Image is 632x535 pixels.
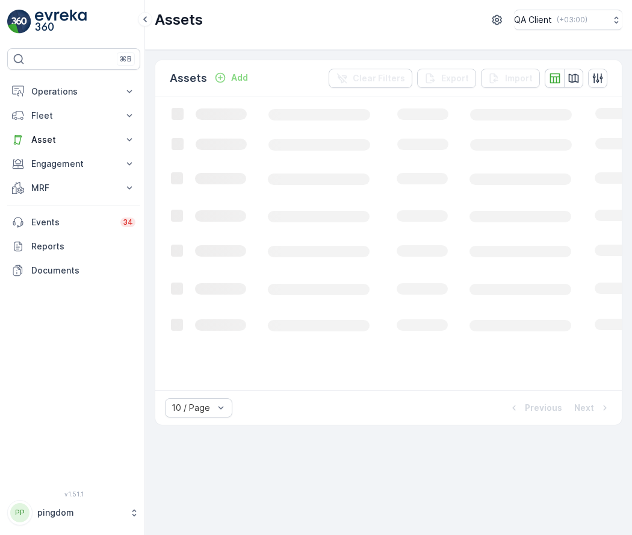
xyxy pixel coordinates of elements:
[7,10,31,34] img: logo
[514,14,552,26] p: QA Client
[31,134,116,146] p: Asset
[7,176,140,200] button: MRF
[31,216,113,228] p: Events
[507,401,563,415] button: Previous
[505,72,533,84] p: Import
[120,54,132,64] p: ⌘B
[231,72,248,84] p: Add
[481,69,540,88] button: Import
[31,240,135,252] p: Reports
[155,10,203,30] p: Assets
[573,401,612,415] button: Next
[10,503,29,522] div: PP
[7,210,140,234] a: Events34
[7,490,140,498] span: v 1.51.1
[353,72,405,84] p: Clear Filters
[35,10,87,34] img: logo_light-DOdMpM7g.png
[31,264,135,277] p: Documents
[417,69,476,88] button: Export
[7,80,140,104] button: Operations
[7,128,140,152] button: Asset
[525,402,562,414] p: Previous
[7,500,140,525] button: PPpingdom
[514,10,622,30] button: QA Client(+03:00)
[170,70,207,87] p: Assets
[31,158,116,170] p: Engagement
[557,15,587,25] p: ( +03:00 )
[7,152,140,176] button: Engagement
[37,507,123,519] p: pingdom
[31,110,116,122] p: Fleet
[574,402,594,414] p: Next
[441,72,469,84] p: Export
[7,258,140,283] a: Documents
[7,234,140,258] a: Reports
[123,217,133,227] p: 34
[31,86,116,98] p: Operations
[7,104,140,128] button: Fleet
[329,69,412,88] button: Clear Filters
[209,70,253,85] button: Add
[31,182,116,194] p: MRF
